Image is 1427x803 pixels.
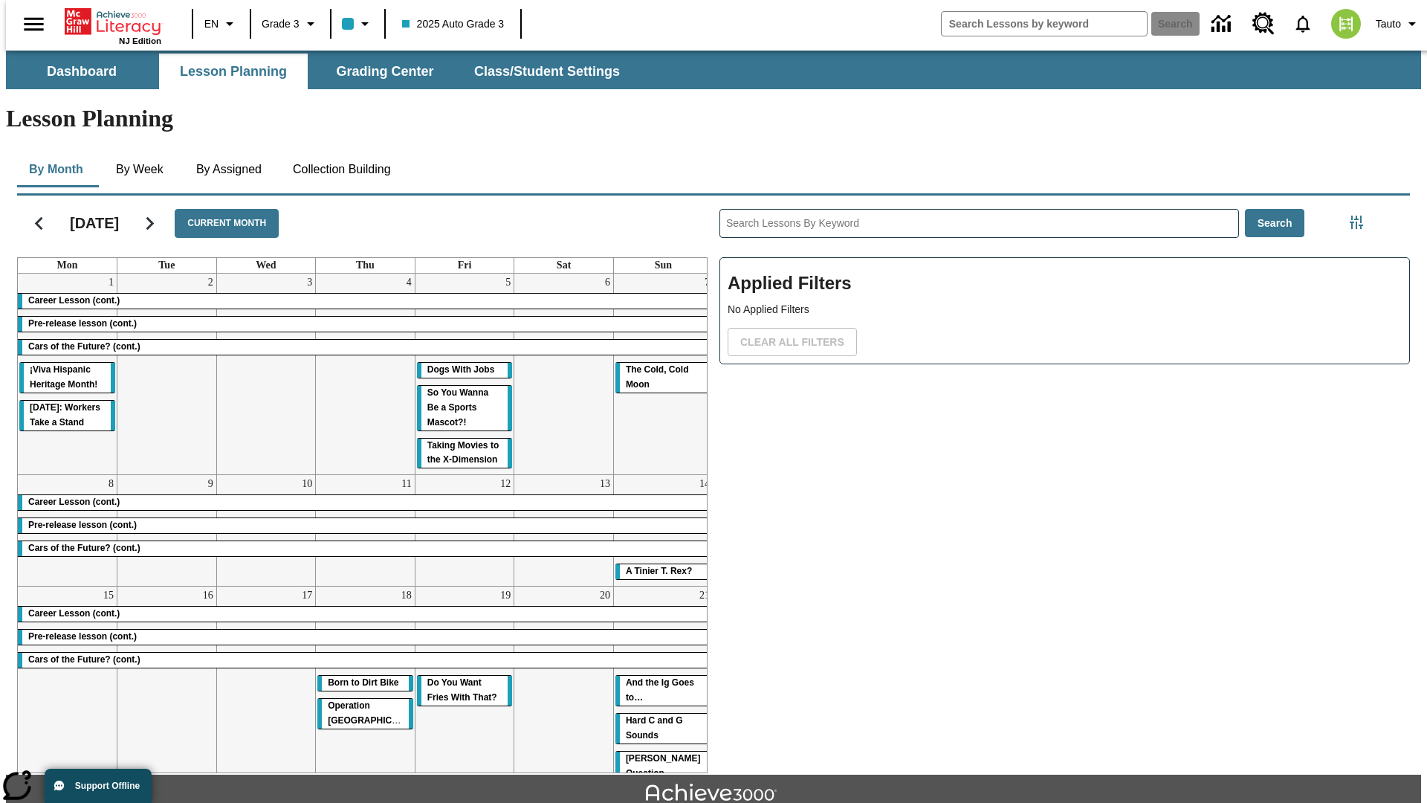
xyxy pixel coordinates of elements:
[205,475,216,493] a: September 9, 2025
[497,475,514,493] a: September 12, 2025
[6,54,633,89] div: SubNavbar
[328,677,398,688] span: Born to Dirt Bike
[100,587,117,604] a: September 15, 2025
[652,258,675,273] a: Sunday
[18,607,713,622] div: Career Lesson (cont.)
[317,699,413,729] div: Operation London Bridge
[696,587,713,604] a: September 21, 2025
[317,676,413,691] div: Born to Dirt Bike
[28,341,140,352] span: Cars of the Future? (cont.)
[117,475,217,587] td: September 9, 2025
[18,495,713,510] div: Career Lesson (cont.)
[497,587,514,604] a: September 19, 2025
[597,587,613,604] a: September 20, 2025
[455,258,475,273] a: Friday
[719,257,1410,364] div: Applied Filters
[6,105,1421,132] h1: Lesson Planning
[17,152,95,187] button: By Month
[19,401,115,430] div: Labor Day: Workers Take a Stand
[205,274,216,291] a: September 2, 2025
[7,54,156,89] button: Dashboard
[398,475,414,493] a: September 11, 2025
[6,51,1421,89] div: SubNavbar
[427,387,488,428] span: So You Wanna Be a Sports Mascot?!
[415,274,514,475] td: September 5, 2025
[253,258,279,273] a: Wednesday
[474,63,620,80] span: Class/Student Settings
[54,258,81,273] a: Monday
[198,10,245,37] button: Language: EN, Select a language
[615,752,711,781] div: Joplin's Question
[65,5,161,45] div: Home
[728,265,1402,302] h2: Applied Filters
[299,475,315,493] a: September 10, 2025
[18,518,713,533] div: Pre-release lesson (cont.)
[597,475,613,493] a: September 13, 2025
[502,274,514,291] a: September 5, 2025
[720,210,1238,237] input: Search Lessons By Keyword
[417,386,513,430] div: So You Wanna Be a Sports Mascot?!
[615,714,711,744] div: Hard C and G Sounds
[514,475,614,587] td: September 13, 2025
[117,274,217,475] td: September 2, 2025
[1342,207,1371,237] button: Filters Side menu
[155,258,178,273] a: Tuesday
[70,214,119,232] h2: [DATE]
[18,274,117,475] td: September 1, 2025
[404,274,415,291] a: September 4, 2025
[131,204,169,242] button: Next
[216,274,316,475] td: September 3, 2025
[106,475,117,493] a: September 8, 2025
[28,654,140,665] span: Cars of the Future? (cont.)
[30,364,97,390] span: ¡Viva Hispanic Heritage Month!
[417,439,513,468] div: Taking Movies to the X-Dimension
[602,274,613,291] a: September 6, 2025
[615,676,711,706] div: And the Ig Goes to…
[615,363,711,393] div: The Cold, Cold Moon
[336,10,380,37] button: Class color is light blue. Change class color
[613,475,713,587] td: September 14, 2025
[1245,209,1305,238] button: Search
[75,781,140,791] span: Support Offline
[45,769,152,803] button: Support Offline
[427,677,497,703] span: Do You Want Fries With That?
[28,631,137,642] span: Pre-release lesson (cont.)
[316,274,415,475] td: September 4, 2025
[626,753,701,778] span: Joplin's Question
[299,587,315,604] a: September 17, 2025
[180,63,287,80] span: Lesson Planning
[1370,10,1427,37] button: Profile/Settings
[18,475,117,587] td: September 8, 2025
[20,204,58,242] button: Previous
[1322,4,1370,43] button: Select a new avatar
[281,152,403,187] button: Collection Building
[398,587,415,604] a: September 18, 2025
[28,520,137,530] span: Pre-release lesson (cont.)
[19,363,115,393] div: ¡Viva Hispanic Heritage Month!
[18,630,713,645] div: Pre-release lesson (cont.)
[353,258,378,273] a: Thursday
[702,274,713,291] a: September 7, 2025
[336,63,433,80] span: Grading Center
[1243,4,1284,44] a: Resource Center, Will open in new tab
[18,294,713,309] div: Career Lesson (cont.)
[417,676,513,706] div: Do You Want Fries With That?
[626,715,683,741] span: Hard C and G Sounds
[1203,4,1243,45] a: Data Center
[106,274,117,291] a: September 1, 2025
[28,543,140,553] span: Cars of the Future? (cont.)
[316,475,415,587] td: September 11, 2025
[626,677,694,703] span: And the Ig Goes to…
[159,54,308,89] button: Lesson Planning
[1331,9,1361,39] img: avatar image
[304,274,315,291] a: September 3, 2025
[65,7,161,36] a: Home
[311,54,459,89] button: Grading Center
[30,402,100,428] span: Labor Day: Workers Take a Stand
[5,190,708,773] div: Calendar
[417,363,513,378] div: Dogs With Jobs
[696,475,713,493] a: September 14, 2025
[47,63,117,80] span: Dashboard
[256,10,326,37] button: Grade: Grade 3, Select a grade
[12,2,56,46] button: Open side menu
